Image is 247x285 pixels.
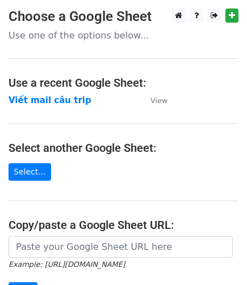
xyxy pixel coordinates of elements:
[9,8,238,25] h3: Choose a Google Sheet
[9,76,238,90] h4: Use a recent Google Sheet:
[9,141,238,155] h4: Select another Google Sheet:
[9,163,51,181] a: Select...
[9,218,238,232] h4: Copy/paste a Google Sheet URL:
[9,95,91,105] a: Viết mail câu trip
[9,260,125,269] small: Example: [URL][DOMAIN_NAME]
[139,95,168,105] a: View
[150,96,168,105] small: View
[9,29,238,41] p: Use one of the options below...
[9,236,233,258] input: Paste your Google Sheet URL here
